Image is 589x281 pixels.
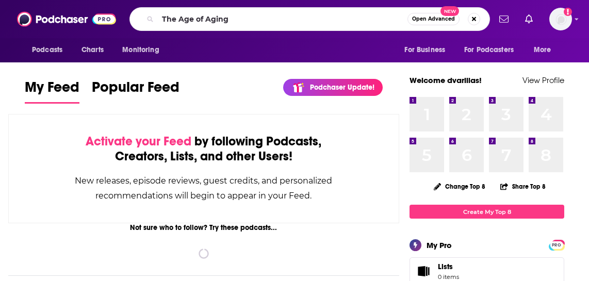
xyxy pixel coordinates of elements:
[410,205,564,219] a: Create My Top 8
[522,75,564,85] a: View Profile
[92,78,179,104] a: Popular Feed
[115,40,172,60] button: open menu
[25,78,79,104] a: My Feed
[440,6,459,16] span: New
[410,75,482,85] a: Welcome dvarilias!
[397,40,458,60] button: open menu
[549,8,572,30] button: Show profile menu
[564,8,572,16] svg: Add a profile image
[407,13,460,25] button: Open AdvancedNew
[521,10,537,28] a: Show notifications dropdown
[122,43,159,57] span: Monitoring
[428,180,492,193] button: Change Top 8
[60,134,347,164] div: by following Podcasts, Creators, Lists, and other Users!
[25,78,79,102] span: My Feed
[25,40,76,60] button: open menu
[8,223,399,232] div: Not sure who to follow? Try these podcasts...
[500,176,546,196] button: Share Top 8
[527,40,564,60] button: open menu
[413,264,434,278] span: Lists
[129,7,490,31] div: Search podcasts, credits, & more...
[438,262,453,271] span: Lists
[457,40,529,60] button: open menu
[75,40,110,60] a: Charts
[92,78,179,102] span: Popular Feed
[158,11,407,27] input: Search podcasts, credits, & more...
[464,43,514,57] span: For Podcasters
[427,240,452,250] div: My Pro
[81,43,104,57] span: Charts
[32,43,62,57] span: Podcasts
[549,8,572,30] span: Logged in as dvarilias
[412,16,455,22] span: Open Advanced
[549,8,572,30] img: User Profile
[550,241,563,249] a: PRO
[60,173,347,203] div: New releases, episode reviews, guest credits, and personalized recommendations will begin to appe...
[438,273,459,280] span: 0 items
[86,134,191,149] span: Activate your Feed
[404,43,445,57] span: For Business
[438,262,459,271] span: Lists
[17,9,116,29] img: Podchaser - Follow, Share and Rate Podcasts
[534,43,551,57] span: More
[495,10,513,28] a: Show notifications dropdown
[550,241,563,249] span: PRO
[310,83,374,92] p: Podchaser Update!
